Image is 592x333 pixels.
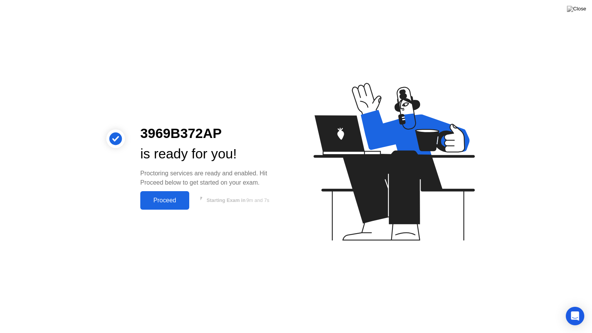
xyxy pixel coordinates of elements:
[566,307,584,325] div: Open Intercom Messenger
[140,169,284,187] div: Proctoring services are ready and enabled. Hit Proceed below to get started on your exam.
[140,123,284,144] div: 3969B372AP
[193,193,284,208] button: Starting Exam in9m and 7s
[140,144,284,164] div: is ready for you!
[246,197,269,203] span: 9m and 7s
[143,197,187,204] div: Proceed
[140,191,189,210] button: Proceed
[567,6,586,12] img: Close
